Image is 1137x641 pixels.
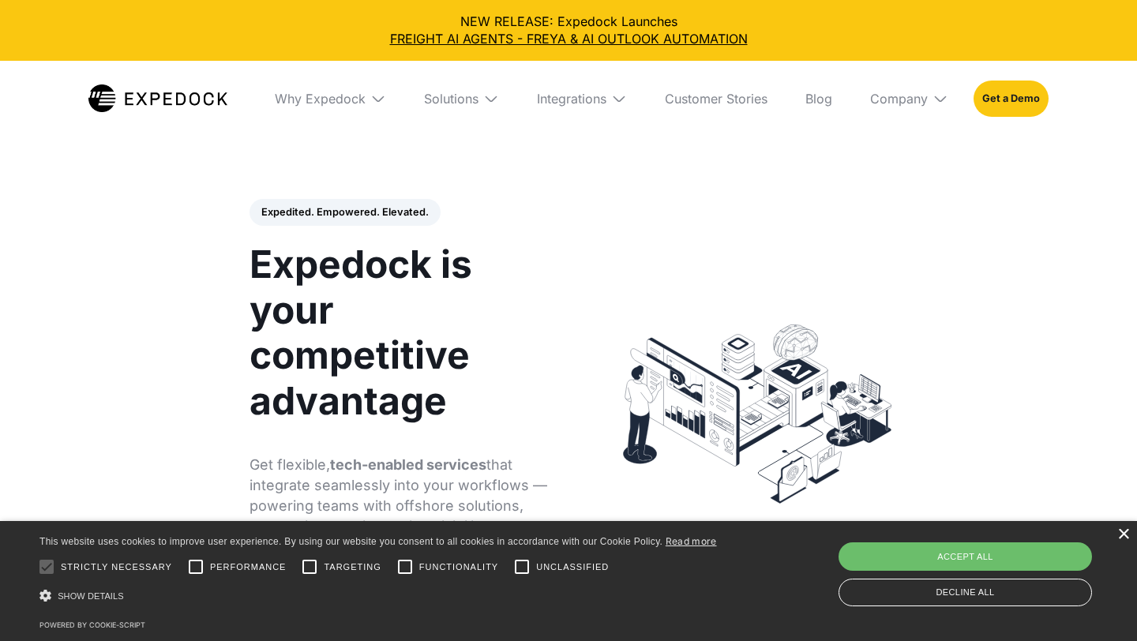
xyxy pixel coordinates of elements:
span: This website uses cookies to improve user experience. By using our website you consent to all coo... [39,536,662,547]
div: Accept all [839,542,1092,571]
iframe: Chat Widget [1058,565,1137,641]
h1: Expedock is your competitive advantage [250,242,551,423]
div: Company [857,61,961,137]
div: Decline all [839,579,1092,606]
div: Show details [39,585,717,607]
a: Customer Stories [652,61,780,137]
div: Why Expedock [262,61,399,137]
a: Get a Demo [974,81,1049,117]
div: Integrations [537,91,606,107]
span: Strictly necessary [61,560,172,574]
div: Company [870,91,928,107]
strong: tech-enabled services [330,456,486,473]
span: Performance [210,560,287,574]
div: Solutions [424,91,478,107]
p: Get flexible, that integrate seamlessly into your workflows — powering teams with offshore soluti... [250,455,551,557]
span: Show details [58,591,124,601]
a: FREIGHT AI AGENTS - FREYA & AI OUTLOOK AUTOMATION [13,30,1124,47]
div: Close [1117,529,1129,541]
div: Solutions [411,61,512,137]
div: Why Expedock [275,91,366,107]
a: Read more [666,535,717,547]
span: Unclassified [536,560,609,574]
span: Targeting [324,560,381,574]
div: Integrations [524,61,640,137]
a: Blog [793,61,845,137]
a: Powered by cookie-script [39,620,145,629]
span: Functionality [419,560,498,574]
div: NEW RELEASE: Expedock Launches [13,13,1124,48]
